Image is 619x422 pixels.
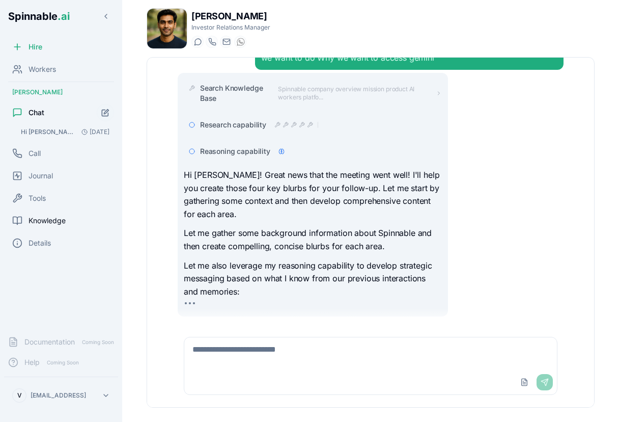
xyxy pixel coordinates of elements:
[220,36,232,48] button: Send email to kai.dvorak@getspinnable.ai
[79,337,117,347] span: Coming Soon
[21,128,77,136] span: Hi Kai, the first thing we need is to create a presentation. I will create the slides, but I need...
[206,36,218,48] button: Start a call with Kai Dvorak
[278,85,435,101] span: Spinnable company overview mission product AI workers platfo...
[191,23,270,32] p: Investor Relations Manager
[97,104,114,121] button: Start new chat
[29,193,46,203] span: Tools
[200,146,270,156] span: Reasoning capability
[299,122,305,128] div: tool_call - completed
[278,148,285,154] div: reasoning - started
[29,216,66,226] span: Knowledge
[29,238,51,248] span: Details
[24,337,75,347] span: Documentation
[29,42,42,52] span: Hire
[29,108,44,118] span: Chat
[184,169,442,221] p: Hi [PERSON_NAME]! Great news that the meeting went well! I'll help you create those four key blur...
[8,385,114,406] button: V[EMAIL_ADDRESS]
[24,357,40,367] span: Help
[234,36,246,48] button: WhatsApp
[200,120,266,130] span: Research capability
[8,10,70,22] span: Spinnable
[29,148,41,159] span: Call
[147,9,187,48] img: Kai Dvorak
[191,9,270,23] h1: [PERSON_NAME]
[44,358,82,367] span: Coming Soon
[184,227,442,253] p: Let me gather some background information about Spinnable and then create compelling, concise blu...
[29,171,53,181] span: Journal
[58,10,70,22] span: .ai
[77,128,109,136] span: [DATE]
[29,64,56,74] span: Workers
[237,38,245,46] img: WhatsApp
[283,122,289,128] div: tool_call - completed
[4,84,118,100] div: [PERSON_NAME]
[317,122,319,128] div: 3 more operations
[307,122,313,128] div: tool_call - completed
[291,122,297,128] div: tool_call - completed
[31,391,86,400] p: [EMAIL_ADDRESS]
[191,36,204,48] button: Start a chat with Kai Dvorak
[184,259,442,299] p: Let me also leverage my reasoning capability to develop strategic messaging based on what I know ...
[200,83,270,103] span: Search Knowledge Base
[274,122,280,128] div: tool_call - completed
[16,125,114,139] button: Open conversation: Hi Kai, the first thing we need is to create a presentation. I will create the...
[17,391,22,400] span: V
